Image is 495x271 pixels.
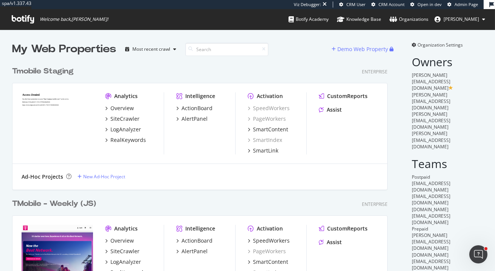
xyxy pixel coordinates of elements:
div: Intelligence [185,92,215,100]
div: AlertPanel [182,248,208,255]
div: Activation [257,225,283,232]
div: My Web Properties [12,42,116,57]
div: Knowledge Base [337,16,381,23]
a: CRM Account [371,2,405,8]
div: New Ad-Hoc Project [83,173,125,180]
span: [PERSON_NAME][EMAIL_ADDRESS][DOMAIN_NAME] [412,111,450,130]
div: CustomReports [327,225,368,232]
span: [PERSON_NAME][EMAIL_ADDRESS][DOMAIN_NAME] [412,92,450,111]
a: LogAnalyzer [105,258,141,266]
span: [DOMAIN_NAME][EMAIL_ADDRESS][DOMAIN_NAME] [412,252,450,271]
a: Organizations [389,9,428,30]
div: AlertPanel [182,115,208,123]
div: Organizations [389,16,428,23]
div: ActionBoard [182,104,213,112]
div: LogAnalyzer [110,258,141,266]
span: [EMAIL_ADDRESS][DOMAIN_NAME] [412,193,450,206]
button: Demo Web Property [332,43,389,55]
div: Overview [110,104,134,112]
span: Organization Settings [417,42,463,48]
div: Prepaid [412,226,483,232]
a: AlertPanel [176,248,208,255]
a: SiteCrawler [105,248,140,255]
a: SpeedWorkers [248,237,290,245]
a: Overview [105,104,134,112]
a: SiteCrawler [105,115,140,123]
a: Knowledge Base [337,9,381,30]
a: SmartIndex [248,136,282,144]
div: CustomReports [327,92,368,100]
a: SmartContent [248,126,288,133]
button: Most recent crawl [122,43,179,55]
div: SiteCrawler [110,115,140,123]
div: Overview [110,237,134,245]
a: SpeedWorkers [248,104,290,112]
a: Demo Web Property [332,46,389,52]
div: Analytics [114,225,138,232]
div: RealKeywords [110,136,146,144]
div: SmartContent [253,126,288,133]
div: Ad-Hoc Projects [22,173,63,181]
a: CustomReports [319,225,368,232]
div: Enterprise [362,201,388,207]
div: Demo Web Property [337,45,388,53]
div: Intelligence [185,225,215,232]
div: Enterprise [362,69,388,75]
div: SmartLink [253,147,278,154]
div: Assist [327,106,342,114]
div: Viz Debugger: [294,2,321,8]
div: Activation [257,92,283,100]
div: TMobile - Weekly (JS) [12,198,96,209]
a: PageWorkers [248,115,286,123]
div: Tmobile Staging [12,66,74,77]
span: [EMAIL_ADDRESS][DOMAIN_NAME] [412,180,450,193]
a: Overview [105,237,134,245]
a: ActionBoard [176,237,213,245]
div: SpeedWorkers [253,237,290,245]
span: [PERSON_NAME][EMAIL_ADDRESS][DOMAIN_NAME] [412,130,450,150]
span: adrianna [444,16,479,22]
a: New Ad-Hoc Project [78,173,125,180]
div: SiteCrawler [110,248,140,255]
a: SmartLink [248,147,278,154]
div: Botify Academy [289,16,329,23]
a: LogAnalyzer [105,126,141,133]
div: LogAnalyzer [110,126,141,133]
div: Analytics [114,92,138,100]
span: [PERSON_NAME][EMAIL_ADDRESS][DOMAIN_NAME] [412,72,450,91]
a: CustomReports [319,92,368,100]
a: Assist [319,238,342,246]
div: ActionBoard [182,237,213,245]
input: Search [185,43,268,56]
div: Postpaid [412,174,483,180]
h2: Owners [412,56,483,68]
button: [PERSON_NAME] [428,13,491,25]
a: AlertPanel [176,115,208,123]
a: Botify Academy [289,9,329,30]
a: RealKeywords [105,136,146,144]
a: Open in dev [410,2,442,8]
span: Welcome back, [PERSON_NAME] ! [40,16,108,22]
a: CRM User [339,2,366,8]
h2: Teams [412,157,483,170]
span: [PERSON_NAME][EMAIL_ADDRESS][DOMAIN_NAME] [412,232,450,251]
a: TMobile - Weekly (JS) [12,198,99,209]
a: Assist [319,106,342,114]
a: PageWorkers [248,248,286,255]
img: tmobilestaging.com [22,92,93,150]
div: Most recent crawl [132,47,170,51]
a: SmartContent [248,258,288,266]
span: Open in dev [417,2,442,7]
span: CRM User [346,2,366,7]
span: Admin Page [455,2,478,7]
iframe: Intercom live chat [469,245,487,263]
a: ActionBoard [176,104,213,112]
a: Admin Page [447,2,478,8]
span: [DOMAIN_NAME][EMAIL_ADDRESS][DOMAIN_NAME] [412,206,450,226]
div: Assist [327,238,342,246]
span: CRM Account [379,2,405,7]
